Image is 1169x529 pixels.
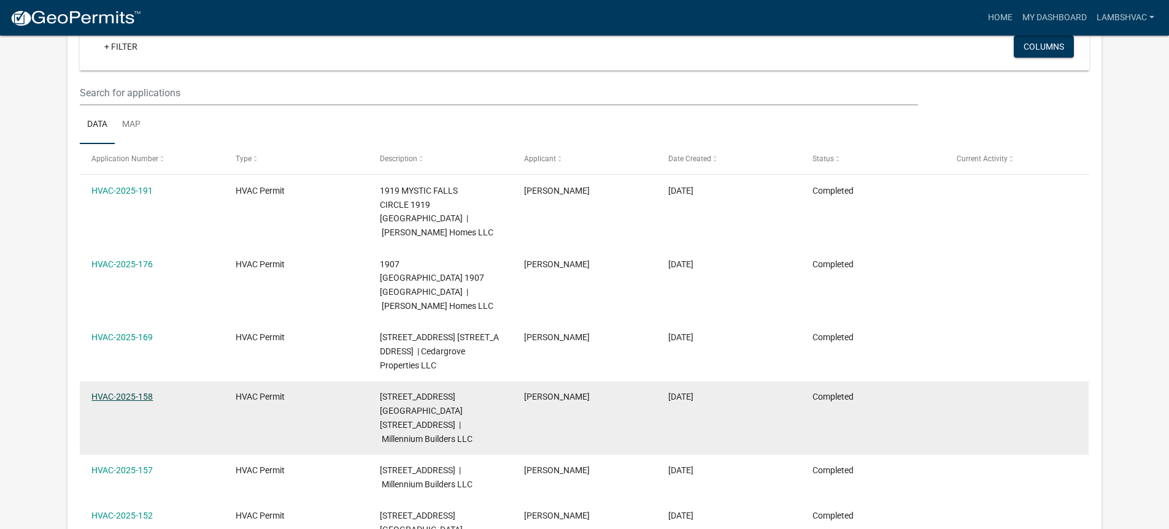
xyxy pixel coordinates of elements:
a: Data [80,105,115,145]
datatable-header-cell: Type [224,144,368,173]
datatable-header-cell: Description [368,144,512,173]
span: 04/17/2025 [668,186,693,196]
datatable-header-cell: Application Number [80,144,224,173]
span: Completed [812,259,854,269]
span: Current Activity [957,154,1008,163]
a: HVAC-2025-169 [91,332,153,342]
a: HVAC-2025-176 [91,259,153,269]
span: Sara Lamb [524,332,590,342]
span: 03/24/2025 [668,511,693,520]
datatable-header-cell: Status [800,144,944,173]
button: Columns [1014,36,1074,58]
span: 2079 ASTER DRIVE 2079 Aster Drive | Millennium Builders LLC [380,392,473,443]
span: Status [812,154,834,163]
a: Lambshvac [1092,6,1159,29]
span: 2077 ASTER DRIVE 2077 Aster Drive | Millennium Builders LLC [380,465,473,489]
a: HVAC-2025-191 [91,186,153,196]
span: 1907 MYSTIC FALLS CIRCLE 1907 Mystic Falls Circle | Klein Homes LLC [380,259,493,311]
a: HVAC-2025-152 [91,511,153,520]
span: Sara Lamb [524,392,590,402]
span: HVAC Permit [236,186,285,196]
span: Completed [812,465,854,475]
span: Type [236,154,252,163]
a: Map [115,105,148,145]
datatable-header-cell: Applicant [512,144,657,173]
a: My Dashboard [1017,6,1092,29]
span: Application Number [91,154,158,163]
span: Sara Lamb [524,465,590,475]
span: Completed [812,186,854,196]
span: 4 CEDARGROVE LANE 4 Cedargrove Lane | Cedargrove Properties LLC [380,332,499,370]
span: HVAC Permit [236,332,285,342]
input: Search for applications [80,80,917,105]
span: Completed [812,332,854,342]
span: 1919 MYSTIC FALLS CIRCLE 1919 Mystic Falls Circle | Klein Homes LLC [380,186,493,237]
datatable-header-cell: Date Created [657,144,801,173]
span: 03/27/2025 [668,465,693,475]
span: Description [380,154,417,163]
span: 04/09/2025 [668,259,693,269]
span: Sara Lamb [524,511,590,520]
span: 03/27/2025 [668,392,693,402]
span: HVAC Permit [236,392,285,402]
a: Home [983,6,1017,29]
span: Applicant [524,154,556,163]
span: HVAC Permit [236,511,285,520]
span: Sara Lamb [524,186,590,196]
span: HVAC Permit [236,259,285,269]
span: Sara Lamb [524,259,590,269]
span: Completed [812,511,854,520]
span: Date Created [668,154,711,163]
span: HVAC Permit [236,465,285,475]
datatable-header-cell: Current Activity [944,144,1089,173]
a: + Filter [95,36,147,58]
span: 04/03/2025 [668,332,693,342]
a: HVAC-2025-157 [91,465,153,475]
span: Completed [812,392,854,402]
a: HVAC-2025-158 [91,392,153,402]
